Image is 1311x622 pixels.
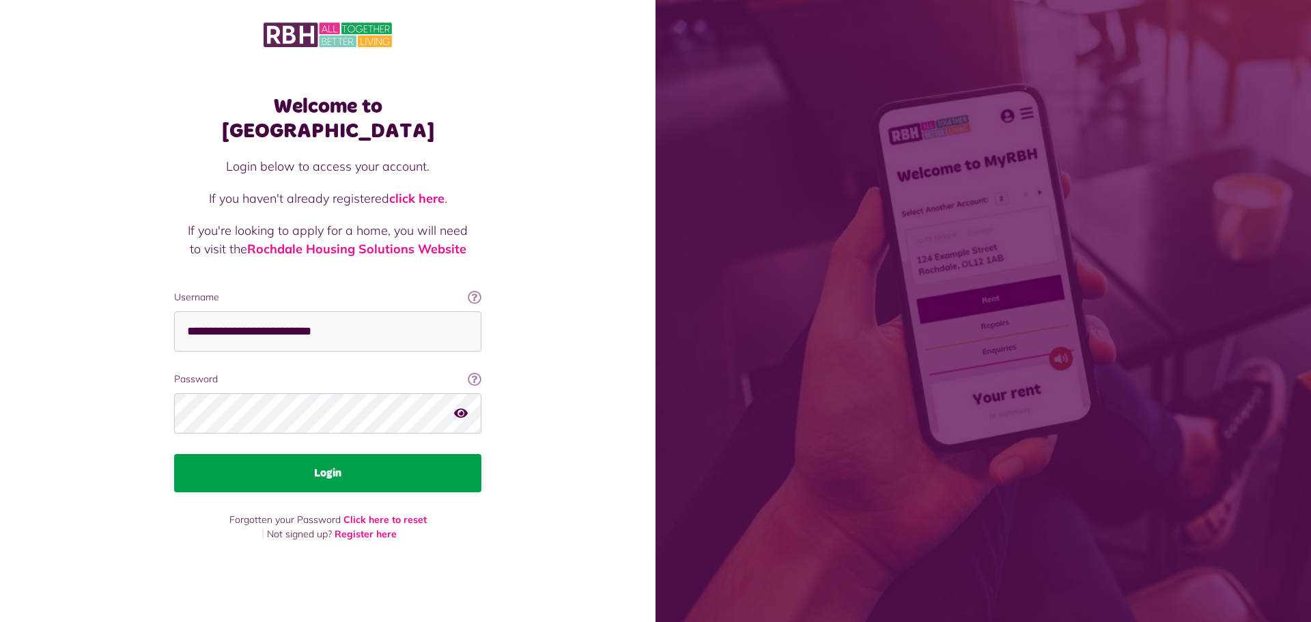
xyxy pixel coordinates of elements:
a: Register here [335,528,397,540]
label: Password [174,372,481,386]
p: If you're looking to apply for a home, you will need to visit the [188,221,468,258]
a: Click here to reset [343,513,427,526]
p: Login below to access your account. [188,157,468,175]
span: Not signed up? [267,528,332,540]
button: Login [174,454,481,492]
img: MyRBH [264,20,392,49]
a: click here [389,190,445,206]
p: If you haven't already registered . [188,189,468,208]
a: Rochdale Housing Solutions Website [247,241,466,257]
h1: Welcome to [GEOGRAPHIC_DATA] [174,94,481,143]
span: Forgotten your Password [229,513,341,526]
label: Username [174,290,481,305]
